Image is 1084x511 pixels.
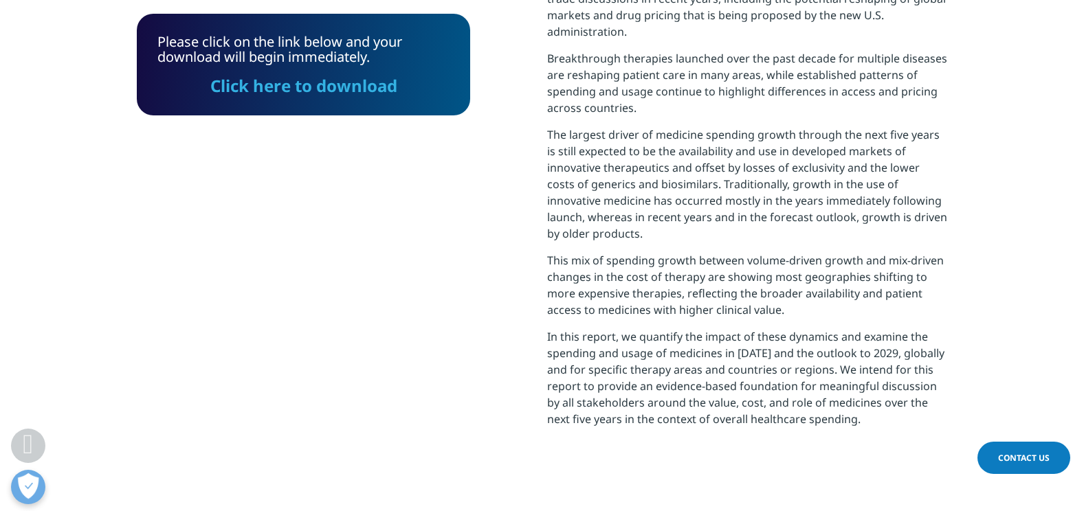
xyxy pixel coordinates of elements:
p: This mix of spending growth between volume-driven growth and mix-driven changes in the cost of th... [547,252,948,328]
p: In this report, we quantify the impact of these dynamics and examine the spending and usage of me... [547,328,948,438]
div: Please click on the link below and your download will begin immediately. [157,34,450,95]
span: Contact Us [998,452,1050,464]
p: Breakthrough therapies launched over the past decade for multiple diseases are reshaping patient ... [547,50,948,126]
a: Click here to download [210,74,397,97]
button: Open Preferences [11,470,45,504]
a: Contact Us [977,442,1070,474]
p: The largest driver of medicine spending growth through the next five years is still expected to b... [547,126,948,252]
